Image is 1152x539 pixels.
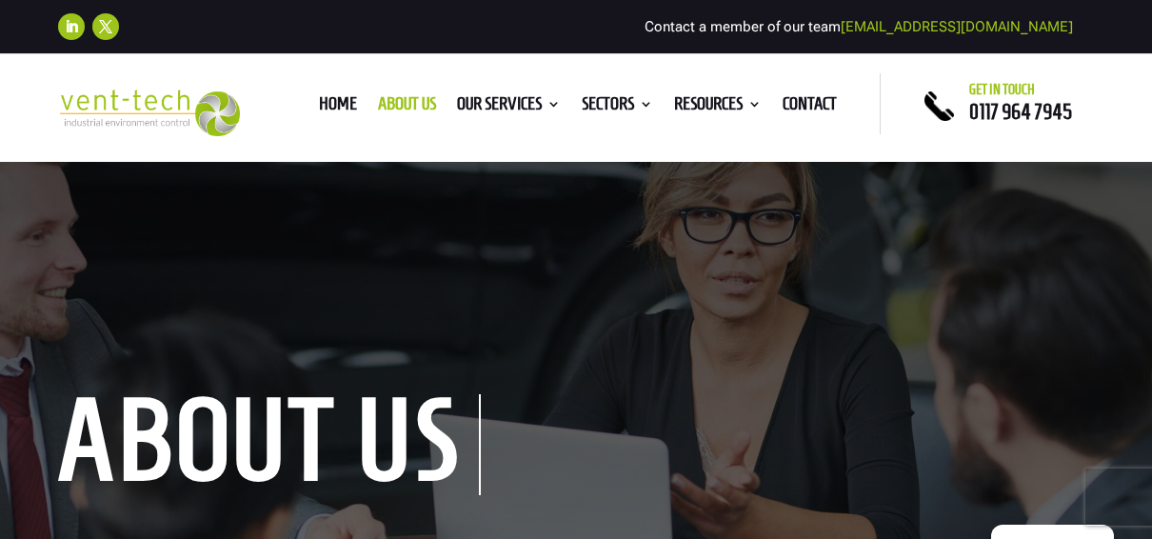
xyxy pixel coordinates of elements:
[457,97,561,118] a: Our Services
[58,13,85,40] a: Follow on LinkedIn
[841,18,1073,35] a: [EMAIL_ADDRESS][DOMAIN_NAME]
[319,97,357,118] a: Home
[969,82,1035,97] span: Get in touch
[58,90,241,136] img: 2023-09-27T08_35_16.549ZVENT-TECH---Clear-background
[378,97,436,118] a: About us
[92,13,119,40] a: Follow on X
[58,394,481,495] h1: About us
[645,18,1073,35] span: Contact a member of our team
[582,97,653,118] a: Sectors
[674,97,762,118] a: Resources
[783,97,837,118] a: Contact
[969,100,1072,123] a: 0117 964 7945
